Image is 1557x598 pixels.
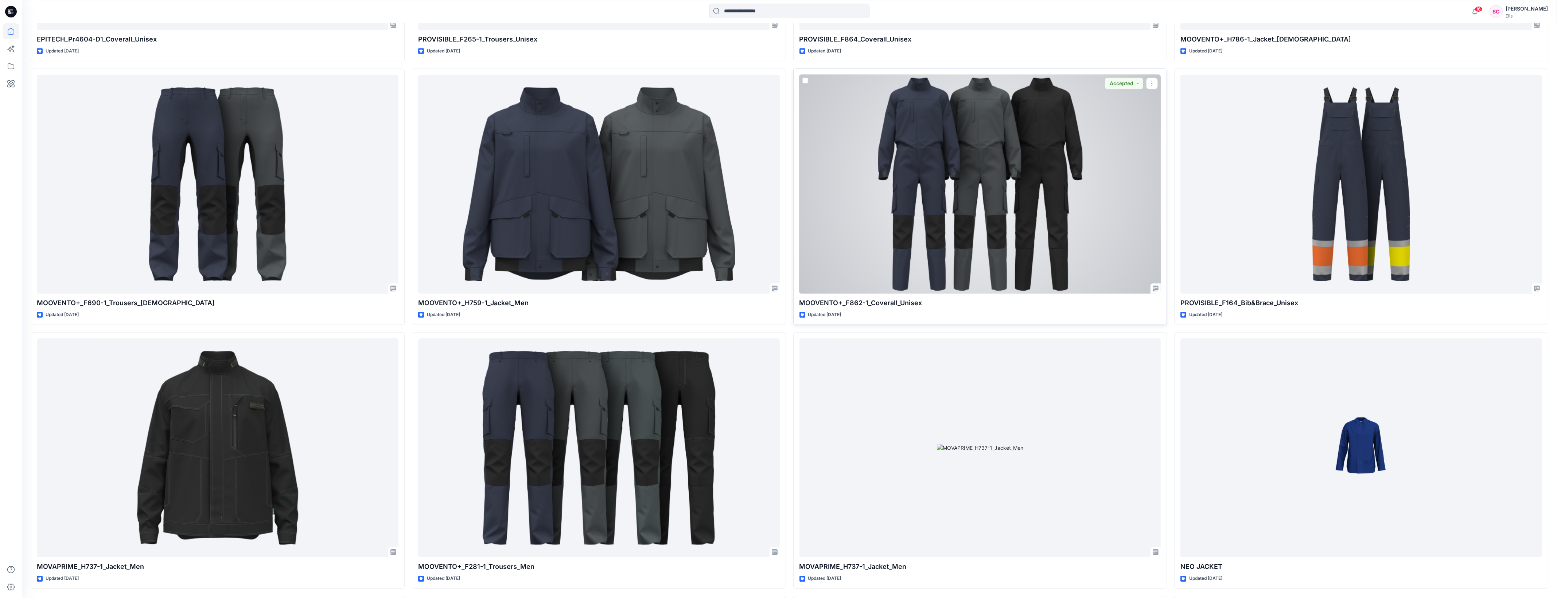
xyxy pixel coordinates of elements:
[418,338,780,558] a: MOOVENTO+​_F281-1_Trousers_Men
[37,338,398,558] a: MOVAPRIME_H737-1_Jacket_Men
[37,75,398,294] a: MOOVENTO+_F690-1_Trousers_Ladies
[1189,575,1222,582] p: Updated [DATE]
[1490,5,1503,18] div: SC
[1189,311,1222,319] p: Updated [DATE]
[46,47,79,55] p: Updated [DATE]
[1180,34,1542,44] p: MOOVENTO+_H786-1_Jacket_[DEMOGRAPHIC_DATA]
[427,47,460,55] p: Updated [DATE]
[1180,338,1542,558] a: NEO JACKET
[1180,298,1542,308] p: PROVISIBLE_F164_Bib&Brace_Unisex
[808,575,841,582] p: Updated [DATE]
[808,311,841,319] p: Updated [DATE]
[427,311,460,319] p: Updated [DATE]
[37,298,398,308] p: MOOVENTO+_F690-1_Trousers_[DEMOGRAPHIC_DATA]
[37,562,398,572] p: MOVAPRIME_H737-1_Jacket_Men
[1180,562,1542,572] p: NEO JACKET
[799,75,1161,294] a: MOOVENTO+_F862-1_Coverall_Unisex
[427,575,460,582] p: Updated [DATE]
[1180,75,1542,294] a: PROVISIBLE_F164_Bib&Brace_Unisex
[1189,47,1222,55] p: Updated [DATE]
[808,47,841,55] p: Updated [DATE]
[799,34,1161,44] p: PROVISIBLE_F864_Coverall_Unisex
[799,298,1161,308] p: MOOVENTO+_F862-1_Coverall_Unisex
[1475,6,1483,12] span: 16
[418,75,780,294] a: MOOVENTO+_H759-1_Jacket_Men
[418,34,780,44] p: PROVISIBLE_F265-1_Trousers_Unisex
[46,575,79,582] p: Updated [DATE]
[46,311,79,319] p: Updated [DATE]
[418,298,780,308] p: MOOVENTO+_H759-1_Jacket_Men
[799,338,1161,558] a: MOVAPRIME_H737-1_Jacket_Men
[1506,4,1548,13] div: [PERSON_NAME]
[418,562,780,572] p: MOOVENTO+​_F281-1_Trousers_Men
[799,562,1161,572] p: MOVAPRIME_H737-1_Jacket_Men
[37,34,398,44] p: EPITECH_Pr4604-D1_Coverall_Unisex
[1506,13,1548,19] div: Elis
